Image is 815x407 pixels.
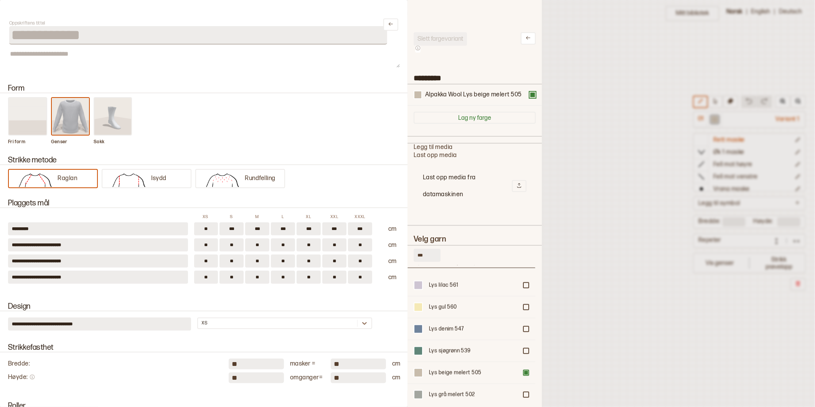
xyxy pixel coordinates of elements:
h2: Last opp media fra datamaskinen [423,169,512,203]
p: Raglan [58,175,78,183]
button: Lag ny farge [414,112,536,124]
div: omganger = [290,374,325,382]
div: Lys gul 560 [429,303,518,311]
h2: Velg garn [414,235,536,243]
div: cm [392,360,401,368]
p: Isydd [152,175,167,183]
div: Lys grå melert 502 [429,391,518,399]
div: Alpakka Wool Lys beige melert 505 [407,84,542,106]
img: form [94,98,131,135]
button: Lukk [383,18,398,31]
button: Isydd [102,169,191,188]
div: Lys sjøgrønn 539 [429,347,518,355]
img: knit_method [13,172,58,187]
p: XL [302,214,315,220]
p: Rundfelling [245,175,276,183]
p: XXL [327,214,341,220]
div: Legg til media Last opp media [414,144,536,213]
button: Slett fargevariant [414,32,467,46]
div: Alpakka Wool Lys beige melert 505 [425,91,522,99]
img: form [52,98,89,135]
div: Bredde : [8,360,223,368]
p: Genser [51,139,90,145]
p: XXXL [353,214,367,220]
div: Lys denim 547 [429,325,518,333]
div: Lys beige melert 505 [429,369,518,377]
div: Lys lilac 561 [429,281,518,289]
img: form [9,98,46,135]
p: Sokk [94,139,132,145]
div: XS [202,321,208,327]
p: L [276,214,290,220]
p: S [224,214,238,220]
div: Høyde : [8,374,223,382]
svg: Lukk [388,21,394,27]
p: XS [198,214,212,220]
div: masker = [290,360,325,368]
button: Raglan [8,169,98,188]
p: Fri form [8,139,47,145]
div: cm [392,374,401,382]
button: Rundfelling [195,169,285,188]
img: knit_method [106,172,152,187]
p: M [250,214,264,220]
img: knit_method [200,172,245,187]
